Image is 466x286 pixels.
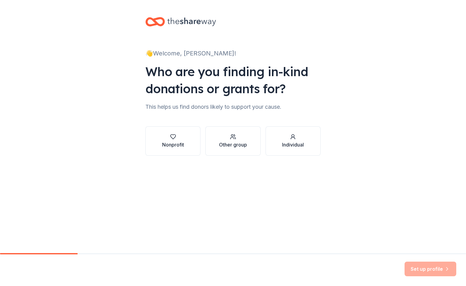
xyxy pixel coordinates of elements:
[145,63,321,97] div: Who are you finding in-kind donations or grants for?
[205,126,260,156] button: Other group
[145,126,200,156] button: Nonprofit
[282,141,304,148] div: Individual
[266,126,321,156] button: Individual
[219,141,247,148] div: Other group
[162,141,184,148] div: Nonprofit
[145,102,321,112] div: This helps us find donors likely to support your cause.
[145,48,321,58] div: 👋 Welcome, [PERSON_NAME]!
